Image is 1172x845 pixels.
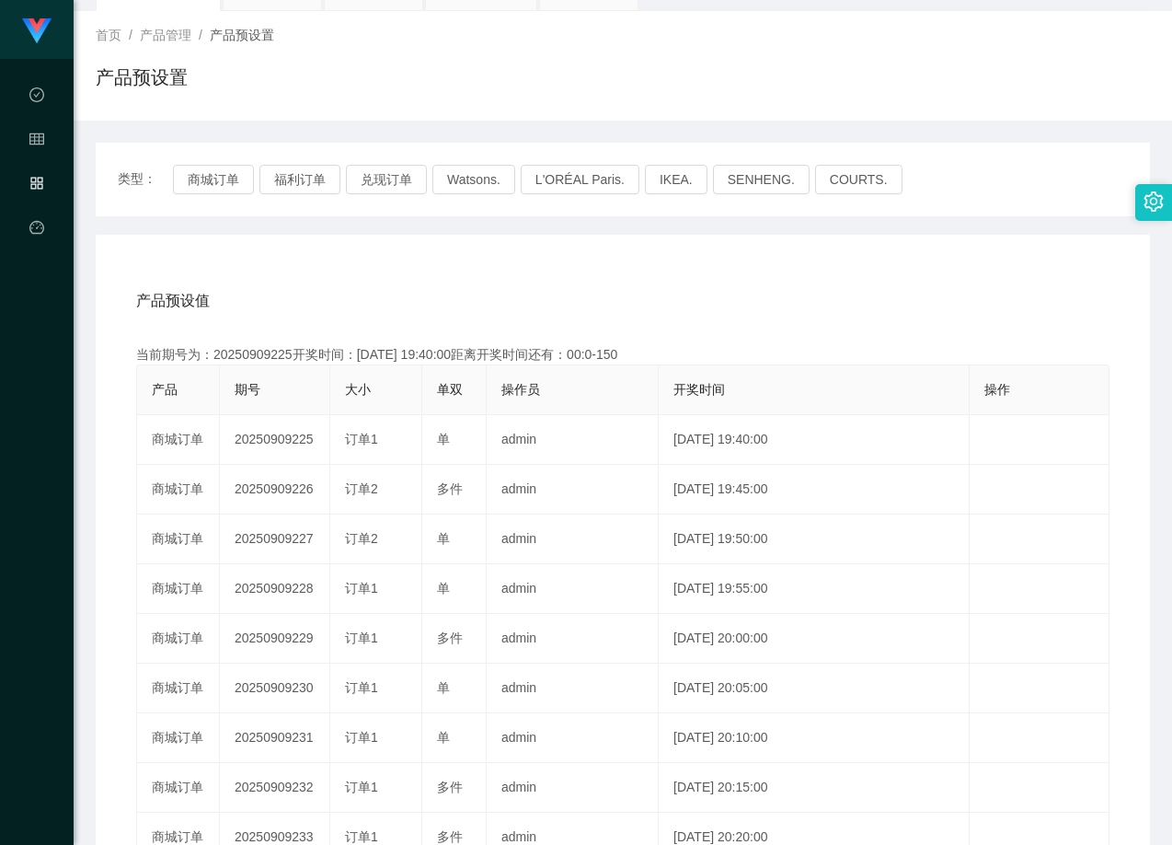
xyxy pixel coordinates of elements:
td: admin [487,515,659,564]
span: 订单1 [345,680,378,695]
td: 商城订单 [137,465,220,515]
td: 20250909225 [220,415,330,465]
span: 期号 [235,382,260,397]
span: 会员管理 [29,133,44,296]
td: admin [487,664,659,713]
td: 20250909231 [220,713,330,763]
td: 商城订单 [137,664,220,713]
span: 订单1 [345,631,378,645]
i: 图标: table [29,123,44,160]
span: 订单1 [345,780,378,794]
td: [DATE] 20:05:00 [659,664,970,713]
td: admin [487,763,659,813]
span: 多件 [437,481,463,496]
span: 类型： [118,165,173,194]
img: logo.9652507e.png [22,18,52,44]
td: 20250909226 [220,465,330,515]
td: admin [487,614,659,664]
span: 产品预设置 [210,28,274,42]
span: 开奖时间 [673,382,725,397]
td: [DATE] 20:15:00 [659,763,970,813]
span: 操作 [984,382,1010,397]
button: Watsons. [432,165,515,194]
span: 产品 [152,382,178,397]
span: 订单1 [345,829,378,844]
td: [DATE] 20:00:00 [659,614,970,664]
span: / [129,28,132,42]
td: 商城订单 [137,713,220,763]
span: / [199,28,202,42]
a: 图标: dashboard平台首页 [29,210,44,396]
td: 商城订单 [137,564,220,614]
i: 图标: setting [1143,191,1164,212]
td: admin [487,465,659,515]
span: 订单2 [345,481,378,496]
td: 商城订单 [137,614,220,664]
span: 订单1 [345,432,378,446]
button: L'ORÉAL Paris. [521,165,639,194]
td: [DATE] 19:45:00 [659,465,970,515]
span: 多件 [437,631,463,645]
td: admin [487,564,659,614]
td: 商城订单 [137,415,220,465]
span: 单 [437,531,450,546]
td: admin [487,713,659,763]
td: 20250909232 [220,763,330,813]
div: 当前期号为：20250909225开奖时间：[DATE] 19:40:00距离开奖时间还有：00:0-150 [136,345,1109,365]
td: [DATE] 19:50:00 [659,515,970,564]
button: 福利订单 [259,165,340,194]
td: 商城订单 [137,763,220,813]
span: 单 [437,680,450,695]
button: SENHENG. [713,165,810,194]
td: admin [487,415,659,465]
span: 订单2 [345,531,378,546]
td: 20250909230 [220,664,330,713]
span: 产品预设值 [136,290,210,312]
span: 单 [437,730,450,745]
span: 操作员 [501,382,540,397]
h1: 产品预设置 [96,64,188,91]
td: [DATE] 19:55:00 [659,564,970,614]
i: 图标: check-circle-o [29,79,44,116]
button: COURTS. [815,165,902,194]
button: 兑现订单 [346,165,427,194]
td: 20250909227 [220,515,330,564]
span: 多件 [437,829,463,844]
td: 商城订单 [137,515,220,564]
span: 数据中心 [29,88,44,252]
span: 产品管理 [140,28,191,42]
span: 单双 [437,382,463,397]
span: 单 [437,432,450,446]
span: 订单1 [345,581,378,596]
td: [DATE] 20:10:00 [659,713,970,763]
span: 首页 [96,28,121,42]
td: 20250909228 [220,564,330,614]
button: IKEA. [645,165,707,194]
td: 20250909229 [220,614,330,664]
span: 产品管理 [29,177,44,341]
span: 多件 [437,780,463,794]
td: [DATE] 19:40:00 [659,415,970,465]
span: 订单1 [345,730,378,745]
button: 商城订单 [173,165,254,194]
span: 单 [437,581,450,596]
span: 大小 [345,382,371,397]
i: 图标: appstore-o [29,168,44,204]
